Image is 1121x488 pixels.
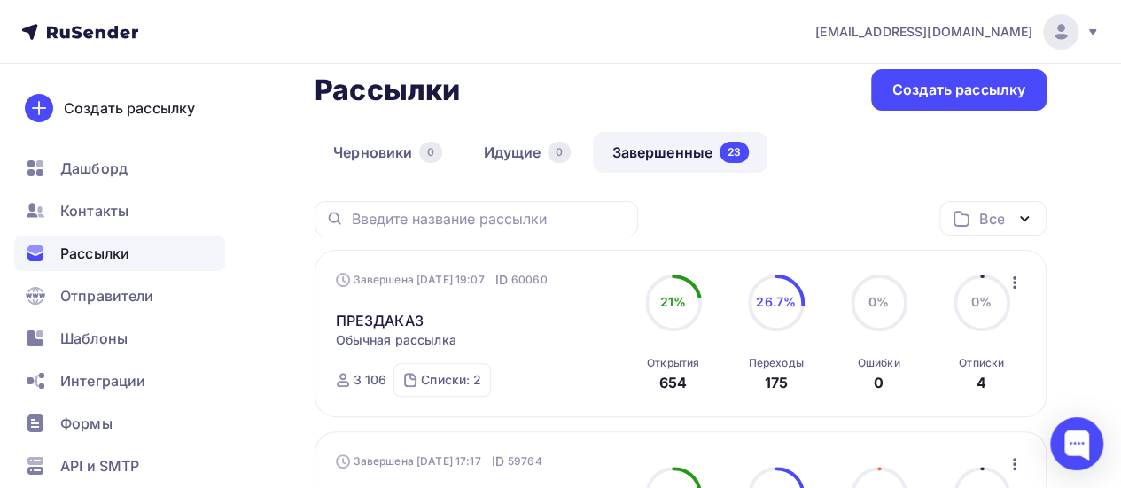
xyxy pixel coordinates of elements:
div: Создать рассылку [64,97,195,119]
button: Все [939,201,1047,236]
span: Дашборд [60,158,128,179]
div: Открытия [647,356,699,370]
div: 0 [548,142,571,163]
span: 26.7% [756,294,796,309]
span: Отправители [60,285,154,306]
span: 0% [868,294,889,309]
span: Шаблоны [60,328,128,349]
span: ID [495,271,508,289]
a: ПРЕЗДАКАЗ [336,310,424,331]
h2: Рассылки [315,73,460,108]
div: 3 106 [354,371,387,389]
div: Отписки [959,356,1004,370]
div: Все [979,208,1004,229]
span: API и SMTP [60,455,139,476]
input: Введите название рассылки [351,209,627,229]
div: Переходы [748,356,803,370]
span: Контакты [60,200,128,221]
span: Обычная рассылка [336,331,456,349]
a: Черновики0 [315,132,461,173]
div: Завершена [DATE] 17:17 [336,453,542,470]
a: Шаблоны [14,321,225,356]
a: Завершенные23 [593,132,767,173]
a: Контакты [14,193,225,229]
div: 175 [764,372,787,393]
span: 60060 [511,271,548,289]
a: Дашборд [14,151,225,186]
span: [EMAIL_ADDRESS][DOMAIN_NAME] [815,23,1032,41]
div: 0 [419,142,442,163]
div: 23 [720,142,749,163]
a: Формы [14,406,225,441]
div: Списки: 2 [421,371,481,389]
span: ID [492,453,504,470]
a: Отправители [14,278,225,314]
div: 654 [659,372,687,393]
span: 59764 [508,453,542,470]
span: Интеграции [60,370,145,391]
div: 4 [977,372,986,393]
div: Завершена [DATE] 19:07 [336,271,548,289]
span: Рассылки [60,243,129,264]
a: [EMAIL_ADDRESS][DOMAIN_NAME] [815,14,1100,50]
div: Ошибки [858,356,900,370]
span: Формы [60,413,113,434]
a: Идущие0 [464,132,589,173]
div: Создать рассылку [892,80,1025,100]
span: 0% [971,294,992,309]
a: Рассылки [14,236,225,271]
span: 21% [660,294,686,309]
div: 0 [874,372,884,393]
